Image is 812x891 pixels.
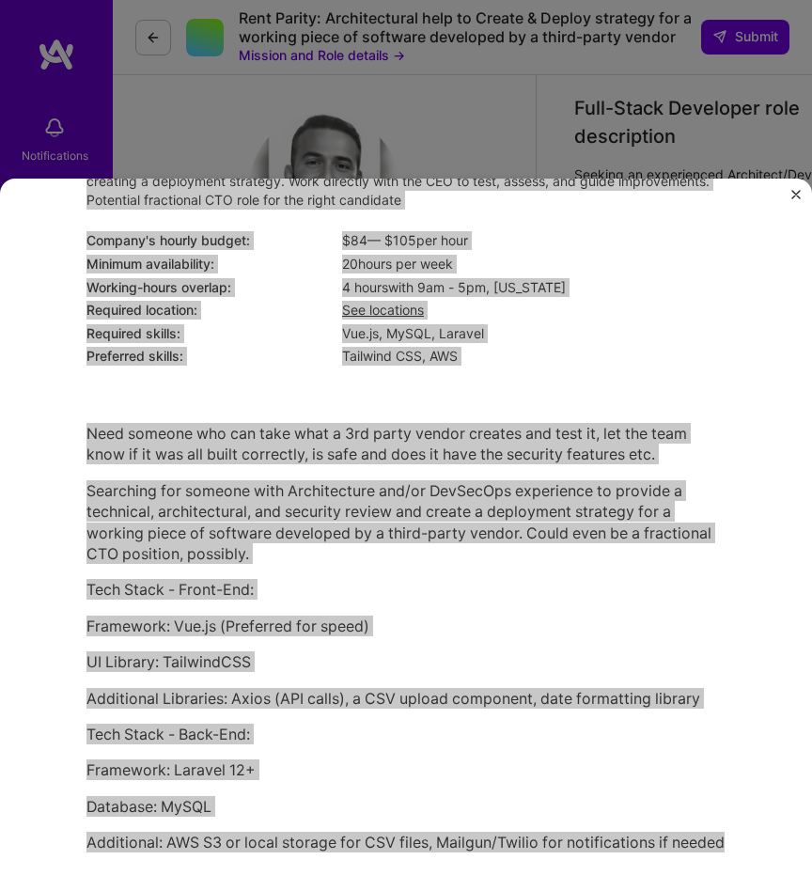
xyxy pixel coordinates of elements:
[342,231,726,250] div: $ 84 — $ 105 per hour
[791,190,801,209] button: Close
[86,347,342,366] div: Preferred skills:
[86,616,726,636] p: Framework: Vue.js (Preferred for speed)
[86,255,342,274] div: Minimum availability:
[86,759,726,780] p: Framework: Laravel 12+
[342,347,726,366] div: Tailwind CSS, AWS
[342,278,726,297] div: 4 hours with [US_STATE]
[86,324,342,343] div: Required skills:
[86,278,342,297] div: Working-hours overlap:
[86,651,726,672] p: UI Library: TailwindCSS
[86,301,342,320] div: Required location:
[86,480,726,565] p: Searching for someone with Architecture and/or DevSecOps experience to provide a technical, archi...
[414,279,493,295] span: 9am - 5pm ,
[86,579,726,600] p: Tech Stack - Front-End:
[342,302,424,318] span: See locations
[86,796,726,817] p: Database: MySQL
[86,688,726,709] p: Additional Libraries: Axios (API calls), a CSV upload component, date formatting library
[86,231,342,250] div: Company's hourly budget:
[86,423,726,465] p: Need someone who can take what a 3rd party vendor creates and test it, let the team know if it wa...
[342,324,726,343] div: Vue.js, MySQL, Laravel
[86,724,726,744] p: Tech Stack - Back-End:
[86,832,726,852] p: Additional: AWS S3 or local storage for CSV files, Mailgun/Twilio for notifications if needed
[342,255,726,274] div: 20 hours per week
